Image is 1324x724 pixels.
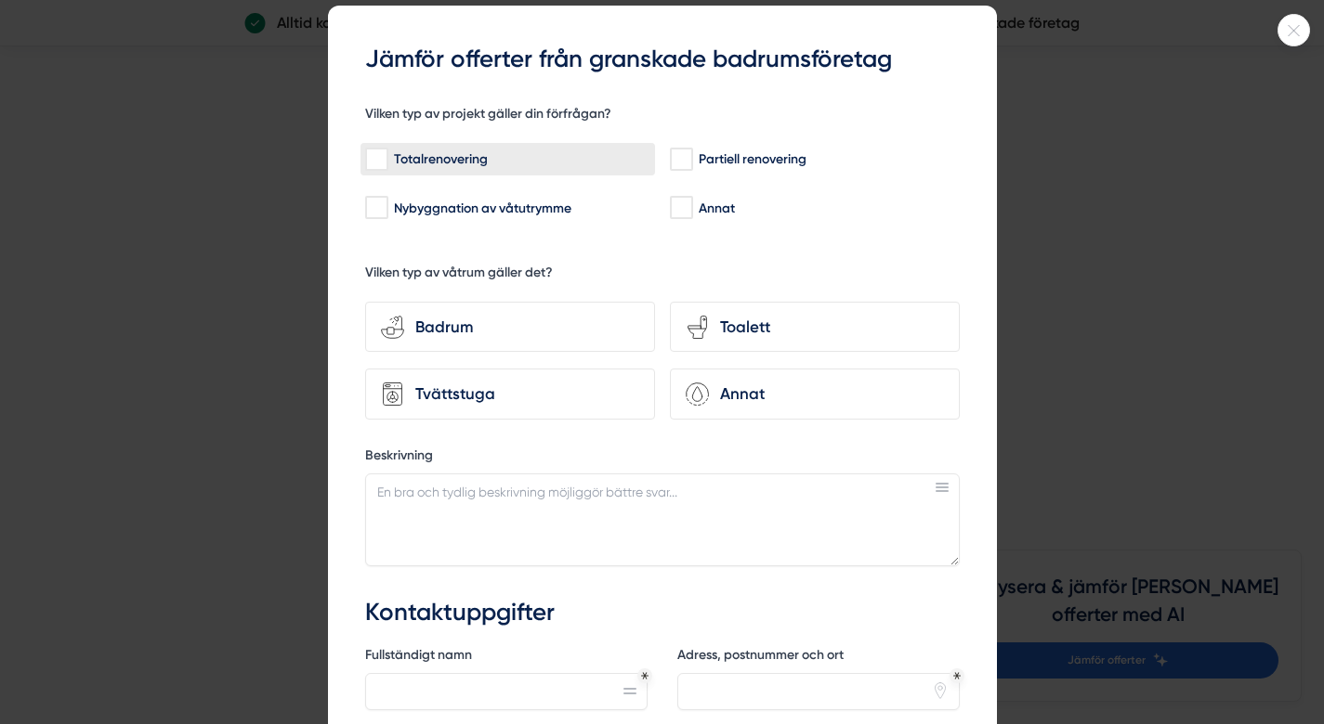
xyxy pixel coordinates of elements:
input: Totalrenovering [365,150,387,169]
input: Annat [670,199,691,217]
h3: Kontaktuppgifter [365,596,960,629]
div: Obligatoriskt [641,672,649,679]
h5: Vilken typ av våtrum gäller det? [365,264,553,287]
label: Fullständigt namn [365,646,648,669]
div: Obligatoriskt [953,672,961,679]
label: Adress, postnummer och ort [677,646,960,669]
input: Nybyggnation av våtutrymme [365,199,387,217]
h3: Jämför offerter från granskade badrumsföretag [365,43,960,76]
h5: Vilken typ av projekt gäller din förfrågan? [365,105,611,128]
input: Partiell renovering [670,150,691,169]
label: Beskrivning [365,446,960,470]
